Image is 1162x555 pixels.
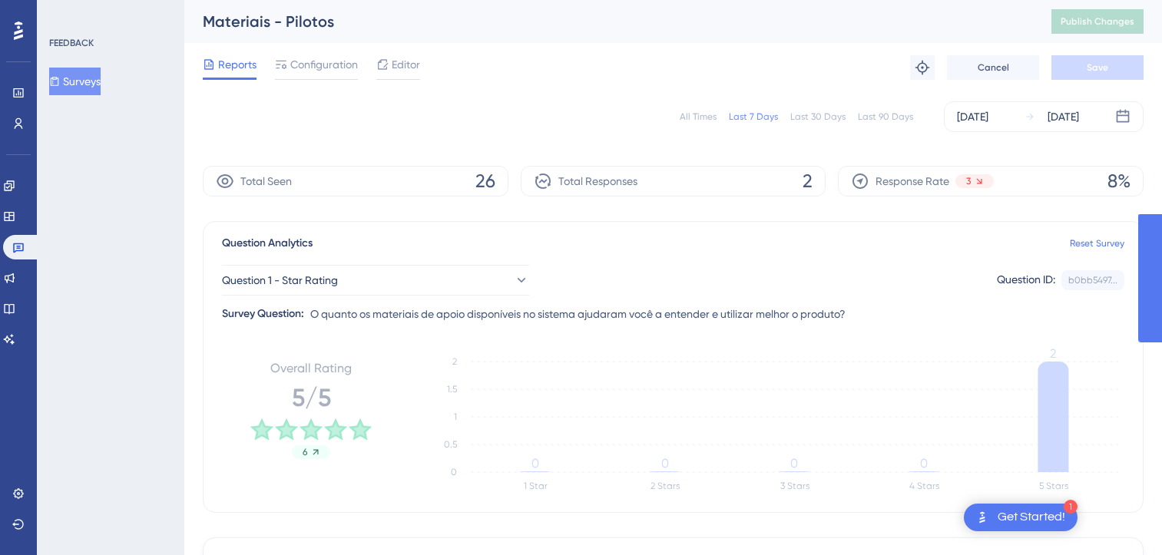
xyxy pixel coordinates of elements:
[290,55,358,74] span: Configuration
[876,172,949,190] span: Response Rate
[452,356,457,367] tspan: 2
[292,381,331,415] span: 5/5
[966,175,971,187] span: 3
[790,456,798,471] tspan: 0
[218,55,257,74] span: Reports
[997,270,1055,290] div: Question ID:
[1051,55,1144,80] button: Save
[1048,107,1079,126] div: [DATE]
[1087,61,1108,74] span: Save
[222,271,338,289] span: Question 1 - Star Rating
[392,55,420,74] span: Editor
[558,172,637,190] span: Total Responses
[920,456,928,471] tspan: 0
[303,446,307,458] span: 6
[524,481,548,491] text: 1 Star
[1051,9,1144,34] button: Publish Changes
[909,481,939,491] text: 4 Stars
[222,265,529,296] button: Question 1 - Star Rating
[680,111,717,123] div: All Times
[1039,481,1068,491] text: 5 Stars
[222,305,304,323] div: Survey Question:
[454,411,457,422] tspan: 1
[49,68,101,95] button: Surveys
[978,61,1009,74] span: Cancel
[729,111,778,123] div: Last 7 Days
[661,456,669,471] tspan: 0
[780,481,809,491] text: 3 Stars
[447,384,457,395] tspan: 1.5
[222,234,313,253] span: Question Analytics
[451,467,457,477] tspan: 0
[1068,274,1117,286] div: b0bb5497...
[1050,346,1056,361] tspan: 2
[858,111,913,123] div: Last 90 Days
[475,169,495,193] span: 26
[998,509,1065,526] div: Get Started!
[964,504,1078,531] div: Open Get Started! checklist, remaining modules: 1
[803,169,813,193] span: 2
[49,37,94,49] div: FEEDBACK
[1070,237,1124,249] a: Reset Survey
[1061,15,1134,28] span: Publish Changes
[947,55,1039,80] button: Cancel
[531,456,539,471] tspan: 0
[957,107,988,126] div: [DATE]
[790,111,846,123] div: Last 30 Days
[310,305,846,323] span: O quanto os materiais de apoio disponíveis no sistema ajudaram você a entender e utilizar melhor ...
[1107,169,1131,193] span: 8%
[270,359,352,378] span: Overall Rating
[203,11,1013,32] div: Materiais - Pilotos
[444,439,457,450] tspan: 0.5
[651,481,680,491] text: 2 Stars
[240,172,292,190] span: Total Seen
[1097,494,1144,540] iframe: UserGuiding AI Assistant Launcher
[973,508,992,527] img: launcher-image-alternative-text
[1064,500,1078,514] div: 1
